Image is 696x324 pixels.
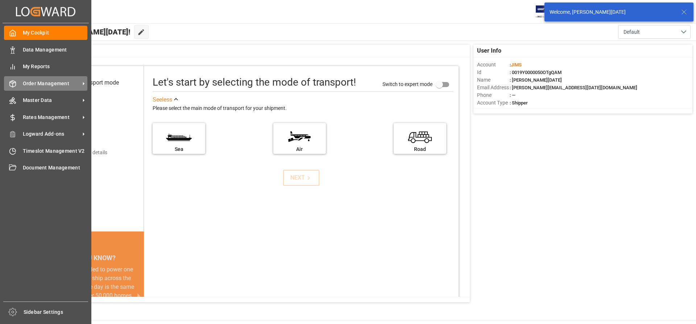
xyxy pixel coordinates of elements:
button: NEXT [283,170,319,186]
span: : [PERSON_NAME][EMAIL_ADDRESS][DATE][DOMAIN_NAME] [510,85,637,90]
div: Welcome, [PERSON_NAME][DATE] [550,8,674,16]
div: The energy needed to power one large container ship across the ocean in a single day is the same ... [48,265,135,317]
a: Data Management [4,42,87,57]
span: My Reports [23,63,88,70]
a: Document Management [4,161,87,175]
div: Sea [156,145,202,153]
span: Switch to expert mode [382,81,432,87]
a: My Reports [4,60,87,74]
span: Email Address [477,84,510,91]
div: DID YOU KNOW? [39,250,144,265]
span: : [PERSON_NAME][DATE] [510,77,562,83]
span: Order Management [23,80,80,87]
span: Master Data [23,97,80,104]
div: Let's start by selecting the mode of transport! [153,75,356,90]
span: My Cockpit [23,29,88,37]
span: Id [477,69,510,76]
span: Default [623,28,640,36]
div: See less [153,95,172,104]
span: : 0019Y0000050OTgQAM [510,70,562,75]
span: Document Management [23,164,88,172]
span: Rates Management [23,114,80,121]
span: Data Management [23,46,88,54]
div: Road [397,145,443,153]
a: My Cockpit [4,26,87,40]
span: Logward Add-ons [23,130,80,138]
span: Account [477,61,510,69]
span: : Shipper [510,100,528,106]
span: Hello [PERSON_NAME][DATE]! [30,25,130,39]
div: Please select the main mode of transport for your shipment. [153,104,453,113]
span: User Info [477,46,501,55]
span: Account Type [477,99,510,107]
span: JIMS [511,62,522,67]
span: : — [510,93,515,98]
span: : [510,62,522,67]
div: NEXT [290,173,312,182]
a: Timeslot Management V2 [4,144,87,158]
button: open menu [618,25,691,39]
div: Air [277,145,322,153]
img: Exertis%20JAM%20-%20Email%20Logo.jpg_1722504956.jpg [536,5,561,18]
span: Name [477,76,510,84]
span: Phone [477,91,510,99]
span: Sidebar Settings [24,308,88,316]
span: Timeslot Management V2 [23,147,88,155]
